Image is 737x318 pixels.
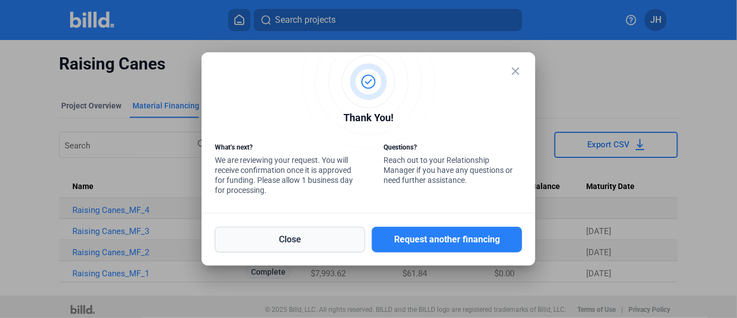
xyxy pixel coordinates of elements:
div: Reach out to your Relationship Manager if you have any questions or need further assistance. [384,142,522,188]
div: Thank You! [215,110,522,128]
div: What’s next? [215,142,353,155]
mat-icon: close [509,64,522,78]
button: Close [215,227,365,252]
div: Questions? [384,142,522,155]
button: Request another financing [372,227,522,252]
div: We are reviewing your request. You will receive confirmation once it is approved for funding. Ple... [215,142,353,198]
